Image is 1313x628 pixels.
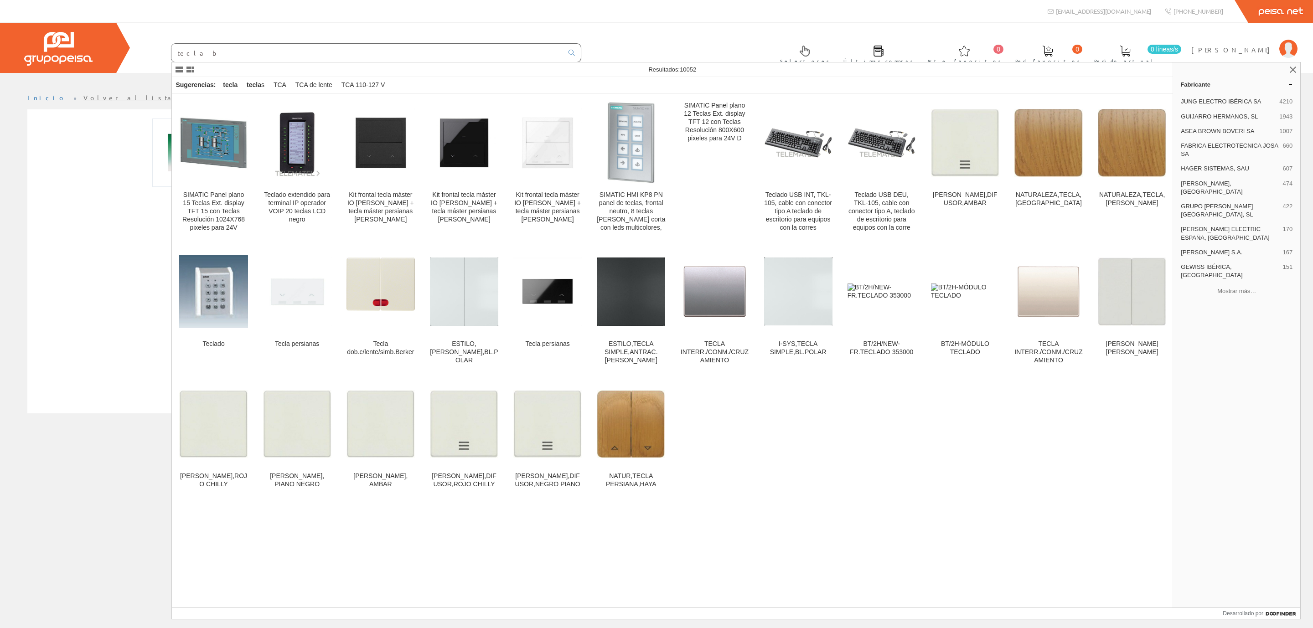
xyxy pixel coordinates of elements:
[423,94,506,242] a: Kit frontal tecla máster IO Simon + tecla máster persianas IO Simon Kit frontal tecla máster IO [...
[1283,263,1293,270] font: 151
[263,390,331,458] img: MIRO, TECLA, PIANO NEGRO
[848,191,915,231] font: Teclado USB DEU, TKL-105, cable con conector tipo A, teclado de escritorio para equipos con la corre
[1181,249,1242,256] font: [PERSON_NAME] S.A.
[684,102,745,142] font: SIMATIC Panel plano 12 Teclas Ext. display TFT 12 con Teclas Resolución 800X600 pixeles para 24V D
[1180,81,1210,88] font: Fabricante
[1217,288,1256,294] font: Mostrar más…
[1223,610,1263,617] font: Desarrollado por
[834,38,918,69] a: Últimas compras
[353,472,408,488] font: [PERSON_NAME], AMBAR
[346,108,415,177] img: Kit frontal tecla máster IO Simon + tecla máster persianas IO Simon
[1191,46,1275,54] font: [PERSON_NAME]
[506,376,589,499] a: MIRO,TECLA,DIFUSOR,NEGRO PIANO [PERSON_NAME],DIFUSOR,NEGRO PIANO
[270,472,324,488] font: [PERSON_NAME], PIANO NEGRO
[515,472,580,488] font: [PERSON_NAME],DIFUSOR,NEGRO PIANO
[176,81,216,88] font: Sugerencias:
[346,390,415,458] img: MIRO, TECLA, AMBAR
[757,94,840,242] a: Teclado USB INT, TKL-105, cable con conector tipo A teclado de escritorio para equipos con la cor...
[648,66,680,73] font: Resultados:
[1015,191,1082,206] font: NATURALEZA,TECLA,[GEOGRAPHIC_DATA]
[771,38,834,69] a: Selectores
[1075,46,1079,53] font: 0
[680,257,749,326] img: TECLA INTERR./CONM./CRUZAMIENTO
[513,390,582,458] img: MIRO,TECLA,DIFUSOR,NEGRO PIANO
[513,108,582,177] img: Kit frontal tecla máster IO Simon + tecla máster persianas IO Simon
[256,376,339,499] a: MIRO, TECLA, PIANO NEGRO [PERSON_NAME], PIANO NEGRO
[589,376,672,499] a: NATUR,TECLA PERSIANA,HAYA NATUR,TECLA PERSIANA,HAYA
[423,376,506,499] a: MIRO,TECLA,DIFUSOR,ROJO CHILLY [PERSON_NAME],DIFUSOR,ROJO CHILLY
[1015,57,1080,64] font: Ped. favoritos
[770,340,827,355] font: I-SYS,TECLA SIMPLE,BL.POLAR
[172,376,255,499] a: MIRO,TECLA,ROJO CHILLY [PERSON_NAME],ROJO CHILLY
[1283,203,1293,210] font: 422
[275,340,319,347] font: Tecla persianas
[1091,94,1173,242] a: NATURALEZA,TECLA,ARCE NATURALEZA,TECLA,[PERSON_NAME]
[1151,46,1178,53] font: 0 líneas/s
[933,191,998,206] font: [PERSON_NAME],DIFUSOR,AMBAR
[1056,7,1151,15] font: [EMAIL_ADDRESS][DOMAIN_NAME]
[1099,191,1165,206] font: NATURALEZA,TECLA,[PERSON_NAME]
[27,93,66,102] a: Inicio
[1094,57,1156,64] font: Pedido actual
[1181,113,1258,120] font: GUIJARRO HERMANOS, SL
[514,191,581,223] font: Kit frontal tecla máster IO [PERSON_NAME] + tecla máster persianas [PERSON_NAME]
[263,257,331,326] img: Tecla persianas
[597,257,665,325] img: ESTILO,TECLA SIMPLE,ANTRAC.COSSO
[256,94,339,242] a: Teclado extendido para terminal IP operador VOIP 20 teclas LCD negro Teclado extendido para termi...
[1091,243,1173,375] a: MIRO,TECLA DOBLE,AMBAR [PERSON_NAME] [PERSON_NAME]
[152,118,221,187] img: Foto artículo Conmutador Sol Teide Sol Teide Bjc (150x150)
[1181,203,1253,218] font: GRUPO [PERSON_NAME] [GEOGRAPHIC_DATA], SL
[1007,94,1090,242] a: NATURALEZA,TECLA,HAYA NATURALEZA,TECLA,[GEOGRAPHIC_DATA]
[24,32,93,66] img: Grupo Peisa
[264,191,330,223] font: Teclado extendido para terminal IP operador VOIP 20 teclas LCD negro
[202,340,224,347] font: Teclado
[1279,113,1292,120] font: 1943
[757,243,840,375] a: I-SYS,TECLA SIMPLE,BL.POLAR I-SYS,TECLA SIMPLE,BL.POLAR
[1106,340,1158,355] font: [PERSON_NAME] [PERSON_NAME]
[1283,142,1293,149] font: 660
[1181,98,1261,105] font: JUNG ELECTRO IBÉRICA SA
[430,340,498,364] font: ESTILO,[PERSON_NAME],BL.POLAR
[423,243,506,375] a: ESTILO,TECLA DOBLE,BL.POLAR ESTILO,[PERSON_NAME],BL.POLAR
[172,243,255,375] a: Teclado Teclado
[1177,283,1297,299] button: Mostrar más…
[223,81,238,88] font: tecla
[997,46,1000,53] font: 0
[1181,180,1242,195] font: [PERSON_NAME], [GEOGRAPHIC_DATA]
[513,257,582,326] img: Tecla persianas
[1279,98,1292,105] font: 4210
[1173,7,1223,15] font: [PHONE_NUMBER]
[179,255,248,328] img: Teclado
[339,243,422,375] a: Tecla dob.c/lente/simb.Berker Tecla dob.c/lente/simb.Berker
[179,116,248,170] img: SIMATIC Panel plano 15 Teclas Ext. display TFT 15 con Teclas Resolución 1024X768 pixeles para 24V
[1014,340,1082,364] font: TECLA INTERR./CONM./CRUZAMIENTO
[261,81,264,88] font: s
[1181,165,1249,172] font: HAGER SISTEMAS, SAU
[525,340,569,347] font: Tecla persianas
[1007,243,1090,375] a: TECLA INTERR./CONM./CRUZAMIENTO TECLA INTERR./CONM./CRUZAMIENTO
[780,57,829,64] font: Selectores
[941,340,989,355] font: BT/2H-MÓDULO TECLADO
[1283,180,1293,187] font: 474
[764,191,832,231] font: Teclado USB INT, TKL-105, cable con conector tipo A teclado de escritorio para equipos con la corres
[263,108,331,177] img: Teclado extendido para terminal IP operador VOIP 20 teclas LCD negro
[597,191,665,231] font: SIMATIC HMI KP8 PN panel de teclas, frontal neutro, 8 teclas [PERSON_NAME] corta con leds multico...
[180,472,247,488] font: [PERSON_NAME],ROJO CHILLY
[347,191,414,223] font: Kit frontal tecla máster IO [PERSON_NAME] + tecla máster persianas [PERSON_NAME]
[605,340,658,364] font: ESTILO,TECLA SIMPLE,ANTRAC.[PERSON_NAME]
[1223,608,1300,619] a: Desarrollado por
[927,57,1001,64] font: Arte. favoritos
[179,390,248,458] img: MIRO,TECLA,ROJO CHILLY
[1181,263,1242,278] font: GEWISS IBÉRICA, [GEOGRAPHIC_DATA]
[1173,77,1300,92] a: Fabricante
[247,81,261,88] font: tecla
[256,243,339,375] a: Tecla persianas Tecla persianas
[172,94,255,242] a: SIMATIC Panel plano 15 Teclas Ext. display TFT 15 con Teclas Resolución 1024X768 pixeles para 24V...
[843,57,913,64] font: Últimas compras
[1191,38,1297,46] a: [PERSON_NAME]
[597,390,665,458] img: NATUR,TECLA PERSIANA,HAYA
[1279,128,1292,134] font: 1007
[681,340,749,364] font: TECLA INTERR./CONM./CRUZAMIENTO
[924,243,1007,375] a: BT/2H-MÓDULO TECLADO BT/2H-MÓDULO TECLADO
[848,283,916,300] img: BT/2H/NEW-FR.TECLADO 353000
